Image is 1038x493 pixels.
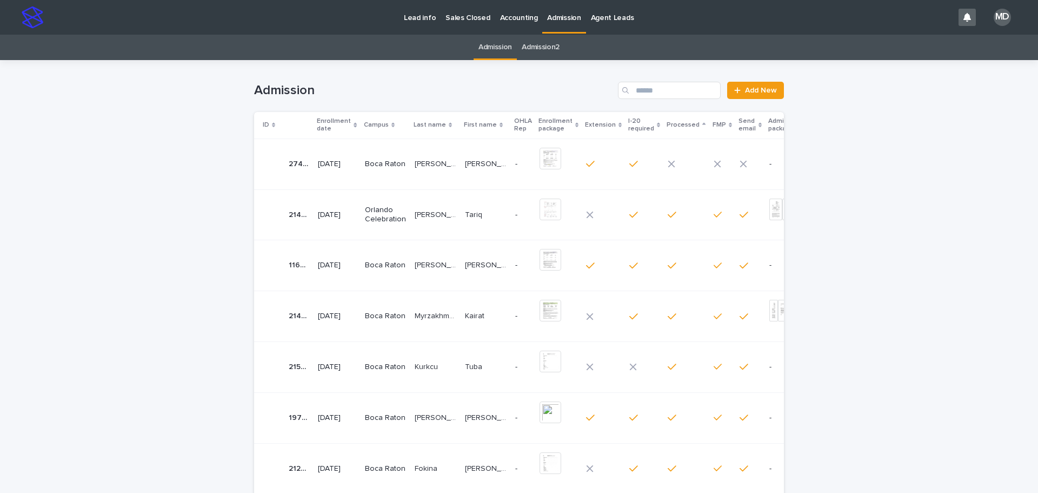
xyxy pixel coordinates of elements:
p: I-20 required [628,115,654,135]
p: Boca Raton [365,160,406,169]
p: Enrollment date [317,115,351,135]
p: Tariq [465,208,484,220]
p: - [515,211,531,220]
p: - [515,312,531,321]
p: Casas Barreto [415,259,458,270]
p: Boca Raton [365,261,406,270]
p: [DATE] [318,211,356,220]
tr: 2150921509 [DATE]Boca RatonKurkcuKurkcu TubaTuba -- [254,341,823,392]
p: 21450 [289,310,311,321]
p: Luz Marina [465,157,509,169]
p: - [769,261,806,270]
p: [DATE] [318,413,356,423]
p: 21403 [289,208,311,220]
p: DE SOUZA BARROS [415,411,458,423]
p: Yully Andrea [465,259,509,270]
a: Add New [727,82,784,99]
p: Boca Raton [365,363,406,372]
div: MD [994,9,1011,26]
h1: Admission [254,83,614,98]
p: 11644 [289,259,311,270]
p: ALABDULWAHAB [415,208,458,220]
p: - [515,363,531,372]
img: stacker-logo-s-only.png [22,6,43,28]
p: ID [263,119,269,131]
a: Admission [478,35,512,60]
p: Myrzakhmetov [415,310,458,321]
p: - [515,261,531,270]
p: [DATE] [318,312,356,321]
p: OHLA Rep [514,115,532,135]
p: [PERSON_NAME] [465,462,509,474]
p: Kurkcu [415,360,440,372]
p: [DATE] [318,464,356,474]
tr: 1164411644 [DATE]Boca Raton[PERSON_NAME] [PERSON_NAME][PERSON_NAME] [PERSON_NAME] [PERSON_NAME][P... [254,240,823,291]
p: Processed [667,119,700,131]
p: First name [464,119,497,131]
input: Search [618,82,721,99]
p: - [769,413,806,423]
p: 27457 [289,157,311,169]
p: Tuba [465,360,484,372]
p: Boca Raton [365,312,406,321]
p: Orlando Celebration [365,206,406,224]
p: - [769,160,806,169]
p: 21509 [289,360,311,372]
p: FMP [713,119,726,131]
p: Campus [364,119,389,131]
p: - [769,363,806,372]
p: - [515,160,531,169]
p: 21295 [289,462,311,474]
p: Enrollment package [538,115,573,135]
p: [DATE] [318,160,356,169]
p: [DATE] [318,363,356,372]
p: 19757 [289,411,311,423]
p: Katiucha Dayane [465,411,509,423]
tr: 1975719757 [DATE]Boca Raton[PERSON_NAME] [PERSON_NAME][PERSON_NAME] [PERSON_NAME] [PERSON_NAME][P... [254,392,823,443]
p: Boca Raton [365,464,406,474]
p: Extension [585,119,616,131]
p: - [769,464,806,474]
p: Kairat [465,310,487,321]
tr: 2745727457 [DATE]Boca Raton[PERSON_NAME][PERSON_NAME] [PERSON_NAME][PERSON_NAME] -- [254,139,823,189]
p: Last name [414,119,446,131]
span: Add New [745,87,777,94]
p: Send email [738,115,756,135]
tr: 2140321403 [DATE]Orlando Celebration[PERSON_NAME][PERSON_NAME] TariqTariq - [254,189,823,240]
a: Admission2 [522,35,560,60]
p: - [515,413,531,423]
p: Boca Raton [365,413,406,423]
p: Fokina [415,462,440,474]
p: - [515,464,531,474]
p: Pereira Angarita [415,157,458,169]
p: Admission package [768,115,800,135]
tr: 2145021450 [DATE]Boca RatonMyrzakhmetovMyrzakhmetov KairatKairat - [254,291,823,342]
p: [DATE] [318,261,356,270]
